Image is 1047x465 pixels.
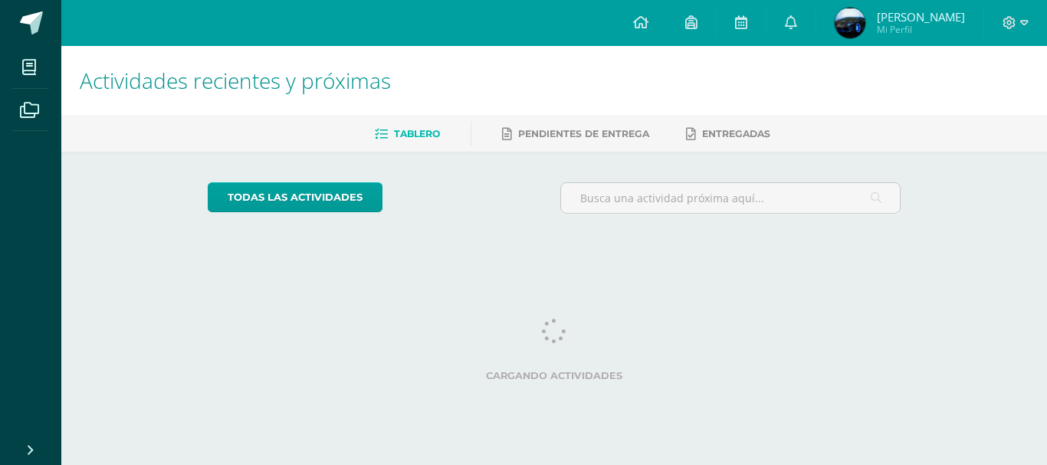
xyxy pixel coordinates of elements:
[394,128,440,139] span: Tablero
[702,128,770,139] span: Entregadas
[877,9,965,25] span: [PERSON_NAME]
[208,182,382,212] a: todas las Actividades
[686,122,770,146] a: Entregadas
[80,66,391,95] span: Actividades recientes y próximas
[375,122,440,146] a: Tablero
[561,183,901,213] input: Busca una actividad próxima aquí...
[502,122,649,146] a: Pendientes de entrega
[208,370,901,381] label: Cargando actividades
[835,8,865,38] img: 02a5f9f54c7fb86c9517f3725941b99c.png
[877,23,965,36] span: Mi Perfil
[518,128,649,139] span: Pendientes de entrega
